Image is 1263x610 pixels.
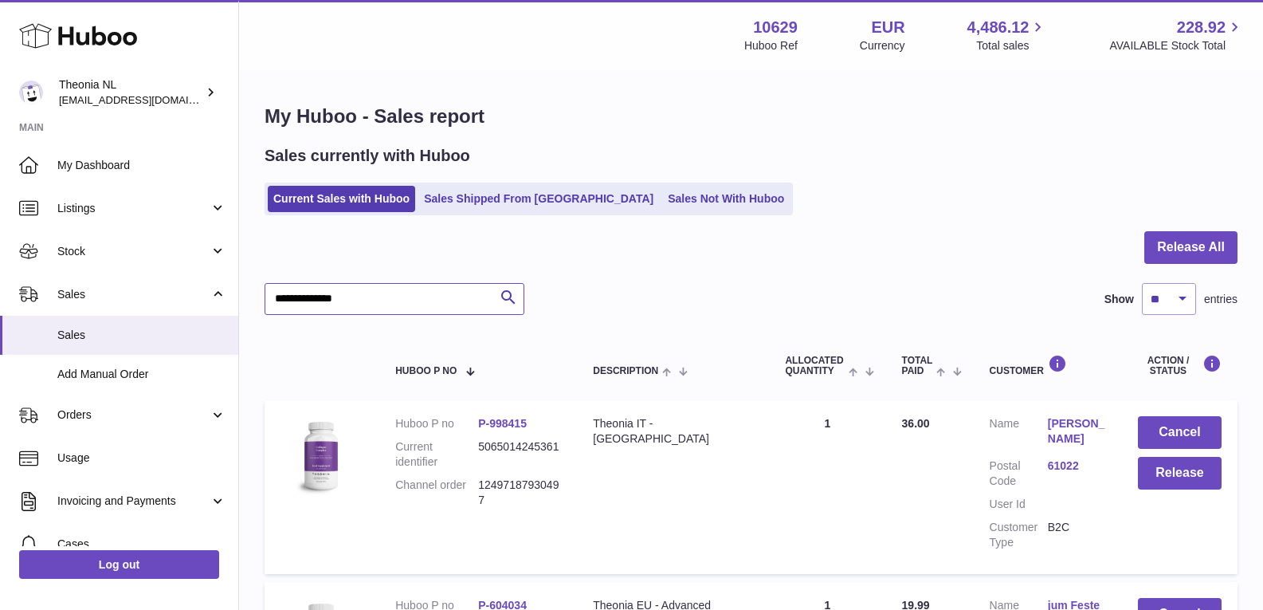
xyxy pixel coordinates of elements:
span: Listings [57,201,210,216]
span: My Dashboard [57,158,226,173]
span: ALLOCATED Quantity [785,356,845,376]
a: 228.92 AVAILABLE Stock Total [1109,17,1244,53]
button: Release [1138,457,1222,490]
span: Huboo P no [395,366,457,376]
span: Add Manual Order [57,367,226,382]
dt: Customer Type [990,520,1048,550]
span: 4,486.12 [967,17,1030,38]
span: Total sales [976,38,1047,53]
dt: Channel order [395,478,478,508]
div: Theonia NL [59,77,202,108]
a: P-998415 [478,417,527,430]
div: Theonia IT - [GEOGRAPHIC_DATA] [593,416,753,447]
td: 1 [769,400,885,573]
button: Cancel [1138,416,1222,449]
h1: My Huboo - Sales report [265,104,1238,129]
span: Description [593,366,658,376]
span: Sales [57,328,226,343]
span: 36.00 [902,417,930,430]
button: Release All [1144,231,1238,264]
dt: Huboo P no [395,416,478,431]
span: [EMAIL_ADDRESS][DOMAIN_NAME] [59,93,234,106]
dd: B2C [1048,520,1106,550]
a: [PERSON_NAME] [1048,416,1106,447]
img: 106291725893008.jpg [280,416,360,496]
a: Sales Shipped From [GEOGRAPHIC_DATA] [418,186,659,212]
span: Stock [57,244,210,259]
span: Orders [57,407,210,423]
div: Customer [990,355,1106,376]
span: entries [1204,292,1238,307]
h2: Sales currently with Huboo [265,145,470,167]
span: Usage [57,451,226,466]
a: 4,486.12 Total sales [967,17,1048,53]
span: Total paid [902,356,933,376]
dt: Name [990,416,1048,451]
a: Log out [19,550,219,579]
dd: 12497187930497 [478,478,561,508]
div: Action / Status [1138,355,1222,376]
div: Huboo Ref [744,38,798,53]
a: 61022 [1048,458,1106,474]
span: Cases [57,537,226,552]
dd: 5065014245361 [478,439,561,470]
dt: Current identifier [395,439,478,470]
dt: Postal Code [990,458,1048,489]
span: 228.92 [1177,17,1226,38]
label: Show [1104,292,1134,307]
img: info@wholesomegoods.eu [19,81,43,104]
a: Current Sales with Huboo [268,186,415,212]
strong: EUR [871,17,904,38]
span: Sales [57,287,210,302]
span: Invoicing and Payments [57,494,210,509]
div: Currency [860,38,905,53]
span: AVAILABLE Stock Total [1109,38,1244,53]
a: Sales Not With Huboo [662,186,790,212]
dt: User Id [990,497,1048,512]
strong: 10629 [753,17,798,38]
